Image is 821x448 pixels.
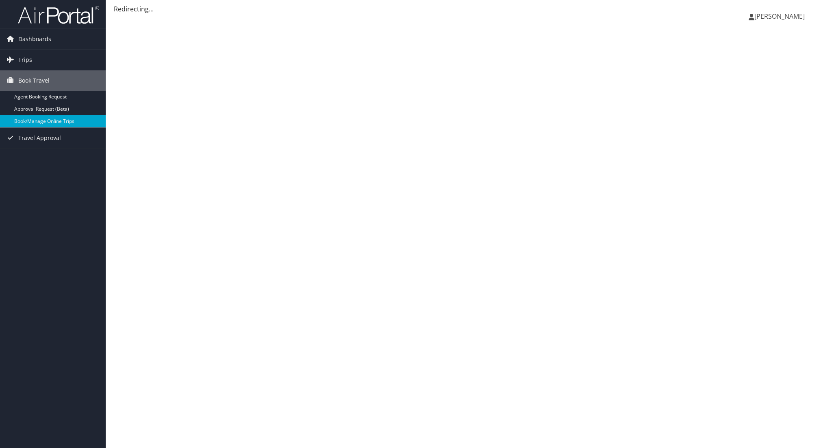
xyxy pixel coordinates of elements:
[18,29,51,49] span: Dashboards
[749,4,813,28] a: [PERSON_NAME]
[18,50,32,70] span: Trips
[18,70,50,91] span: Book Travel
[754,12,805,21] span: [PERSON_NAME]
[114,4,813,14] div: Redirecting...
[18,128,61,148] span: Travel Approval
[18,5,99,24] img: airportal-logo.png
